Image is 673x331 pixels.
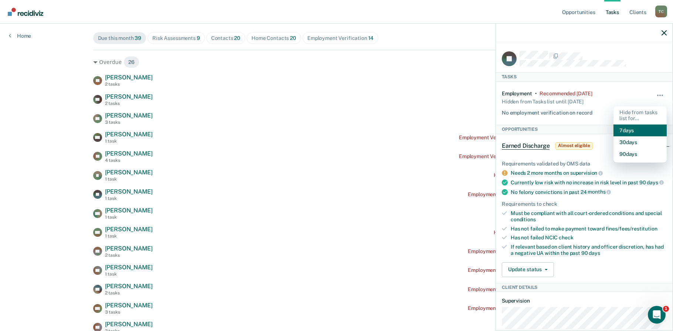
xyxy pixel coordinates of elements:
div: 2 tasks [105,290,153,296]
a: Home [9,33,31,39]
span: 20 [290,35,296,41]
div: Currently low risk with no increase in risk level in past 90 [511,179,667,186]
div: Employment Verification recommended [DATE] [468,267,580,273]
span: fines/fees/restitution [606,226,657,232]
div: Opportunities [496,125,673,134]
div: Client Details [496,283,673,292]
dt: Supervision [502,298,667,304]
span: months [588,189,611,195]
div: 2 tasks [105,253,153,258]
span: [PERSON_NAME] [105,207,153,214]
div: 1 task [105,177,153,182]
div: 1 task [105,139,153,144]
div: Employment Verification [307,35,373,41]
span: [PERSON_NAME] [105,283,153,290]
span: [PERSON_NAME] [105,302,153,309]
span: conditions [511,216,536,222]
div: Hidden from Tasks list until [DATE] [502,96,584,107]
span: days [589,250,600,256]
div: Employment Verification recommended [DATE] [468,191,580,198]
div: Tasks [496,72,673,81]
span: [PERSON_NAME] [105,226,153,233]
div: 1 task [105,215,153,220]
button: 7 days [613,124,667,136]
span: [PERSON_NAME] [105,74,153,81]
div: T C [655,6,667,17]
div: Due this month [98,35,142,41]
div: Contacts [211,35,241,41]
span: [PERSON_NAME] [105,150,153,157]
span: Almost eligible [555,142,592,150]
span: 9 [197,35,200,41]
span: [PERSON_NAME] [105,321,153,328]
div: Risk Assessments [152,35,200,41]
div: Home Contacts [251,35,296,41]
button: Update status [502,262,554,277]
div: 2 tasks [105,82,153,87]
div: Home contact recommended [DATE] [494,229,580,236]
span: check [559,235,573,240]
div: Earned DischargeAlmost eligible [496,134,673,158]
span: 39 [135,35,141,41]
div: Has not failed NCIC [511,235,667,241]
span: [PERSON_NAME] [105,188,153,195]
div: • [535,91,537,97]
div: 4 tasks [105,158,153,163]
div: 2 tasks [105,101,153,106]
div: Employment Verification recommended [DATE] [468,248,580,255]
button: 30 days [613,136,667,148]
span: 14 [368,35,374,41]
div: Employment [502,91,532,97]
span: [PERSON_NAME] [105,93,153,100]
span: 26 [124,56,139,68]
div: Recommended 9 months ago [540,91,592,97]
span: Earned Discharge [502,142,549,150]
span: days [647,180,663,185]
div: 3 tasks [105,310,153,315]
span: [PERSON_NAME] [105,245,153,252]
img: Recidiviz [8,8,43,16]
div: 1 task [105,196,153,201]
div: Home contact recommended [DATE] [494,172,580,178]
div: Employment Verification recommended [DATE] [468,305,580,311]
span: [PERSON_NAME] [105,131,153,138]
div: Employment Verification recommended [DATE] [468,286,580,293]
span: [PERSON_NAME] [105,264,153,271]
div: Must be compliant with all court-ordered conditions and special [511,210,667,223]
div: 1 task [105,233,153,239]
span: [PERSON_NAME] [105,112,153,119]
button: 90 days [613,148,667,160]
div: Employment Verification recommended a year ago [459,134,580,141]
div: Hide from tasks list for... [613,106,667,125]
button: Profile dropdown button [655,6,667,17]
div: No felony convictions in past 24 [511,189,667,195]
span: 20 [234,35,240,41]
div: Has not failed to make payment toward [511,226,667,232]
span: [PERSON_NAME] [105,169,153,176]
div: 3 tasks [105,120,153,125]
span: 1 [663,306,669,312]
iframe: Intercom live chat [648,306,666,324]
div: If relevant based on client history and officer discretion, has had a negative UA within the past 90 [511,244,667,256]
div: Overdue [93,56,580,68]
div: Requirements validated by OMS data [502,161,667,167]
div: 1 task [105,272,153,277]
div: No employment verification on record [502,107,592,116]
div: Needs 2 more months on supervision [511,170,667,176]
div: Requirements to check [502,201,667,207]
div: Employment Verification recommended a year ago [459,153,580,160]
